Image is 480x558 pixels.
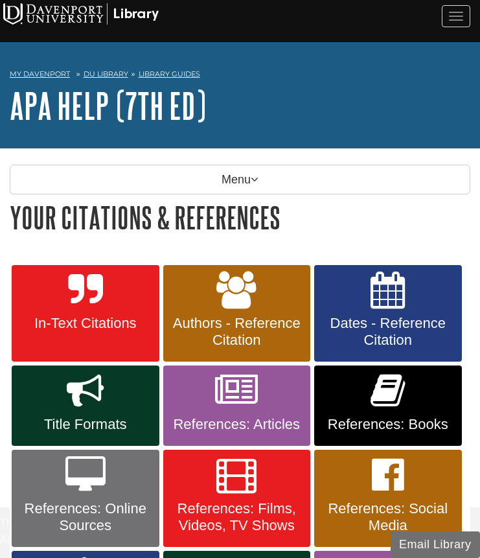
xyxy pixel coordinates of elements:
a: Authors - Reference Citation [163,265,311,362]
a: My Davenport [10,69,70,80]
a: References: Social Media [314,450,462,547]
a: In-Text Citations [12,265,159,362]
span: Title Formats [21,416,150,433]
a: Dates - Reference Citation [314,265,462,362]
span: References: Films, Videos, TV Shows [173,500,301,534]
a: DU Library [84,69,128,78]
a: References: Films, Videos, TV Shows [163,450,311,547]
p: Menu [10,165,470,194]
span: References: Articles [173,416,301,433]
a: Library Guides [139,69,200,78]
span: References: Books [324,416,452,433]
span: References: Social Media [324,500,452,534]
a: Title Formats [12,366,159,446]
button: Email Library [391,531,480,558]
a: References: Online Sources [12,450,159,547]
img: Davenport University Logo [3,3,159,25]
h1: Your Citations & References [10,201,470,234]
a: APA Help (7th Ed) [10,86,206,126]
span: Dates - Reference Citation [324,315,452,349]
span: In-Text Citations [21,315,150,332]
a: References: Articles [163,366,311,446]
a: References: Books [314,366,462,446]
span: References: Online Sources [21,500,150,534]
span: Authors - Reference Citation [173,315,301,349]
